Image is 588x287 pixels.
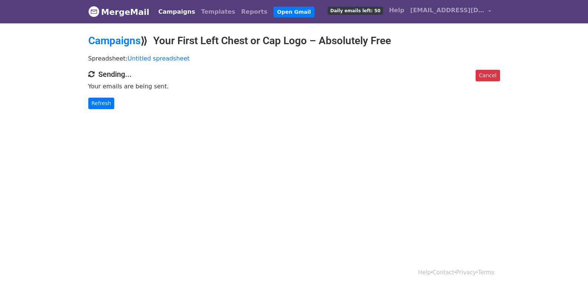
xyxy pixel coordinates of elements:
[456,269,476,276] a: Privacy
[128,55,190,62] a: Untitled spreadsheet
[433,269,454,276] a: Contact
[386,3,407,18] a: Help
[418,269,431,276] a: Help
[88,35,500,47] h2: ⟫ Your First Left Chest or Cap Logo – Absolutely Free
[238,4,270,19] a: Reports
[328,7,383,15] span: Daily emails left: 50
[88,4,150,20] a: MergeMail
[478,269,494,276] a: Terms
[155,4,198,19] a: Campaigns
[273,7,315,17] a: Open Gmail
[325,3,386,18] a: Daily emails left: 50
[88,55,500,62] p: Spreadsheet:
[551,251,588,287] iframe: Chat Widget
[88,98,115,109] a: Refresh
[407,3,494,20] a: [EMAIL_ADDRESS][DOMAIN_NAME]
[88,6,99,17] img: MergeMail logo
[476,70,500,81] a: Cancel
[410,6,484,15] span: [EMAIL_ADDRESS][DOMAIN_NAME]
[88,35,141,47] a: Campaigns
[198,4,238,19] a: Templates
[88,70,500,79] h4: Sending...
[88,82,500,90] p: Your emails are being sent.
